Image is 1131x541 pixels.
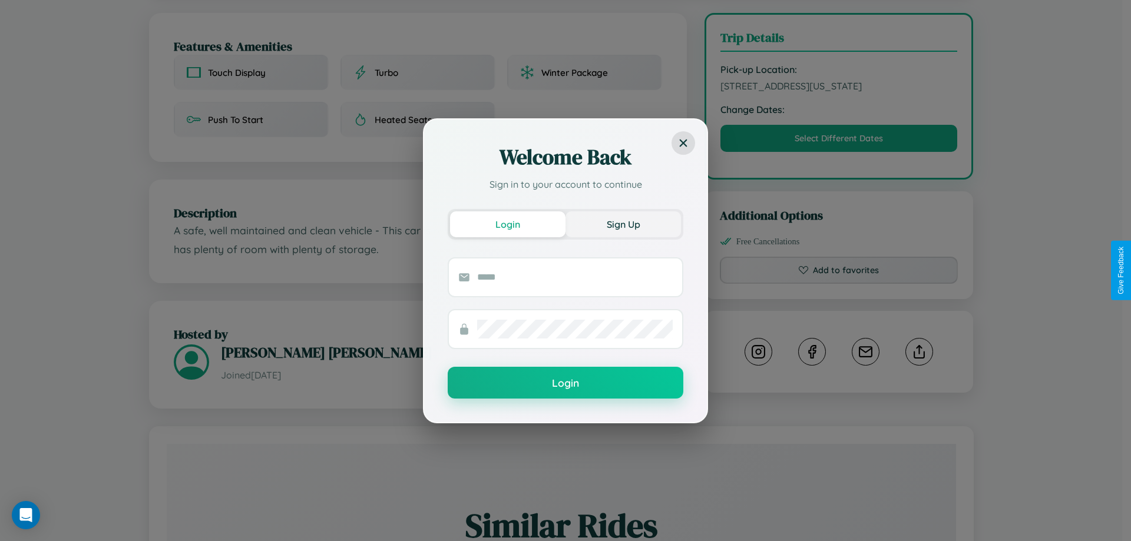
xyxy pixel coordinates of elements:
p: Sign in to your account to continue [448,177,683,191]
button: Login [450,211,565,237]
div: Open Intercom Messenger [12,501,40,529]
button: Login [448,367,683,399]
h2: Welcome Back [448,143,683,171]
button: Sign Up [565,211,681,237]
div: Give Feedback [1117,247,1125,294]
